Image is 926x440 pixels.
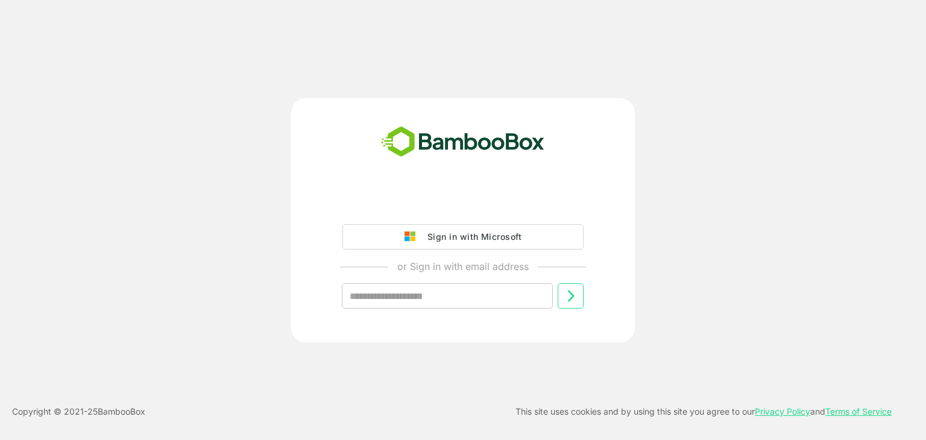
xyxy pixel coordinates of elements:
[825,406,892,416] a: Terms of Service
[397,259,529,274] p: or Sign in with email address
[755,406,810,416] a: Privacy Policy
[12,404,145,419] p: Copyright © 2021- 25 BambooBox
[405,231,421,242] img: google
[421,229,521,245] div: Sign in with Microsoft
[342,224,584,250] button: Sign in with Microsoft
[515,404,892,419] p: This site uses cookies and by using this site you agree to our and
[374,122,551,162] img: bamboobox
